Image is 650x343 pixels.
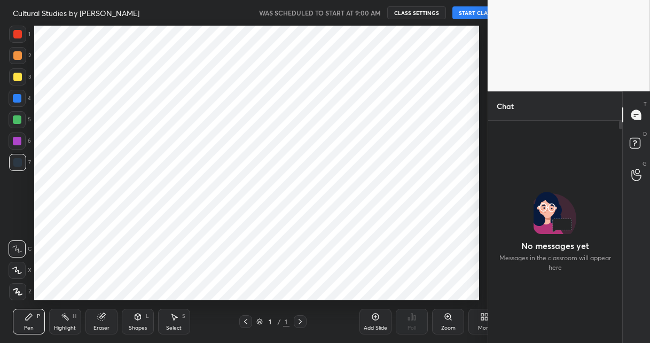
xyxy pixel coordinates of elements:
[24,325,34,331] div: Pen
[37,314,40,319] div: P
[9,283,32,300] div: Z
[9,132,31,150] div: 6
[73,314,76,319] div: H
[13,8,139,18] h4: Cultural Studies by [PERSON_NAME]
[387,6,446,19] button: CLASS SETTINGS
[9,154,31,171] div: 7
[146,314,149,319] div: L
[9,47,31,64] div: 2
[129,325,147,331] div: Shapes
[9,240,32,258] div: C
[452,6,500,19] button: START CLASS
[643,160,647,168] p: G
[488,92,522,120] p: Chat
[9,111,31,128] div: 5
[478,325,491,331] div: More
[265,318,276,325] div: 1
[9,90,31,107] div: 4
[441,325,456,331] div: Zoom
[643,130,647,138] p: D
[166,325,182,331] div: Select
[9,68,31,85] div: 3
[9,26,30,43] div: 1
[54,325,76,331] div: Highlight
[93,325,109,331] div: Eraser
[259,8,381,18] h5: WAS SCHEDULED TO START AT 9:00 AM
[182,314,185,319] div: S
[364,325,387,331] div: Add Slide
[278,318,281,325] div: /
[644,100,647,108] p: T
[283,317,289,326] div: 1
[9,262,32,279] div: X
